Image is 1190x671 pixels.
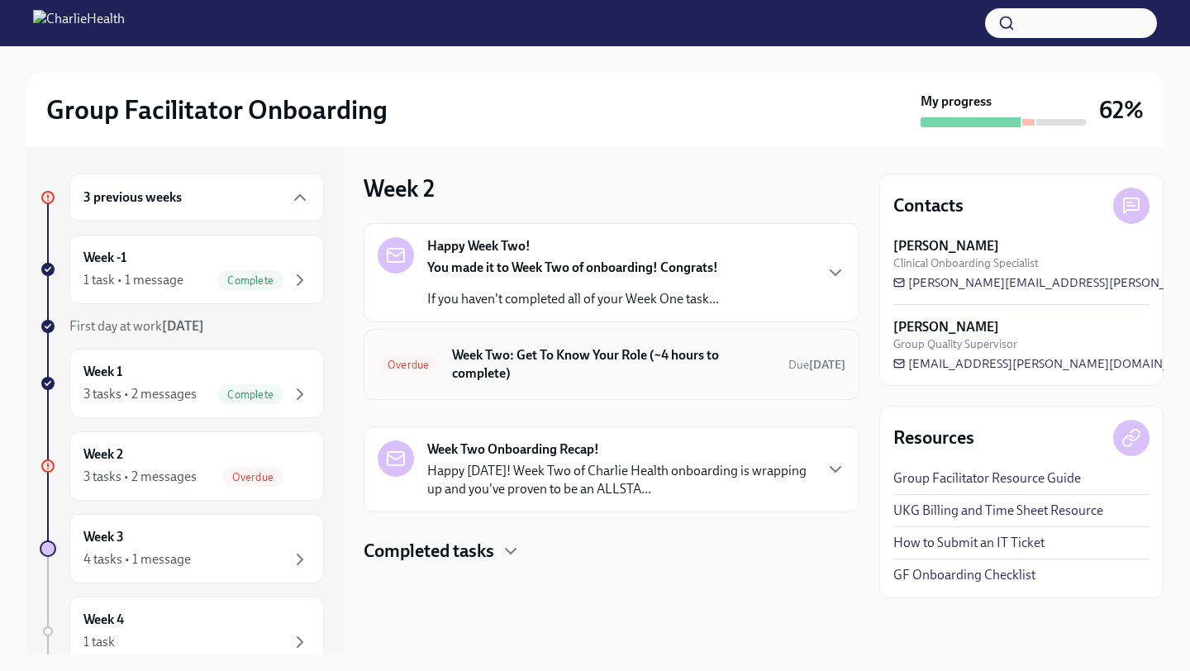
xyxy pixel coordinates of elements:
a: UKG Billing and Time Sheet Resource [893,502,1103,520]
a: Week -11 task • 1 messageComplete [40,235,324,304]
div: 3 tasks • 2 messages [83,385,197,403]
h4: Resources [893,426,974,450]
strong: Happy Week Two! [427,237,531,255]
a: Group Facilitator Resource Guide [893,469,1081,488]
p: If you haven't completed all of your Week One task... [427,290,719,308]
a: Week 34 tasks • 1 message [40,514,324,583]
span: September 8th, 2025 10:00 [788,357,845,373]
a: OverdueWeek Two: Get To Know Your Role (~4 hours to complete)Due[DATE] [378,343,845,386]
h3: Week 2 [364,174,435,203]
span: Complete [217,388,283,401]
span: Clinical Onboarding Specialist [893,255,1039,271]
a: GF Onboarding Checklist [893,566,1035,584]
a: Week 41 task [40,597,324,666]
strong: [PERSON_NAME] [893,318,999,336]
h6: 3 previous weeks [83,188,182,207]
strong: [DATE] [809,358,845,372]
h3: 62% [1099,95,1144,125]
h6: Week 3 [83,528,124,546]
span: Complete [217,274,283,287]
div: 3 previous weeks [69,174,324,221]
a: Week 13 tasks • 2 messagesComplete [40,349,324,418]
div: Completed tasks [364,539,859,564]
h2: Group Facilitator Onboarding [46,93,388,126]
span: Overdue [378,359,439,371]
h6: Week -1 [83,249,126,267]
h4: Completed tasks [364,539,494,564]
p: Happy [DATE]! Week Two of Charlie Health onboarding is wrapping up and you've proven to be an ALL... [427,462,812,498]
div: 3 tasks • 2 messages [83,468,197,486]
a: How to Submit an IT Ticket [893,534,1045,552]
h6: Week 2 [83,445,123,464]
strong: Week Two Onboarding Recap! [427,440,599,459]
div: 1 task [83,633,115,651]
h6: Week 1 [83,363,122,381]
div: 4 tasks • 1 message [83,550,191,569]
strong: You made it to Week Two of onboarding! Congrats! [427,259,718,275]
img: CharlieHealth [33,10,125,36]
a: First day at work[DATE] [40,317,324,335]
strong: My progress [921,93,992,111]
strong: [DATE] [162,318,204,334]
h6: Week 4 [83,611,124,629]
h4: Contacts [893,193,964,218]
span: Due [788,358,845,372]
h6: Week Two: Get To Know Your Role (~4 hours to complete) [452,346,775,383]
span: Overdue [222,471,283,483]
strong: [PERSON_NAME] [893,237,999,255]
div: 1 task • 1 message [83,271,183,289]
a: Week 23 tasks • 2 messagesOverdue [40,431,324,501]
span: First day at work [69,318,204,334]
span: Group Quality Supervisor [893,336,1017,352]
